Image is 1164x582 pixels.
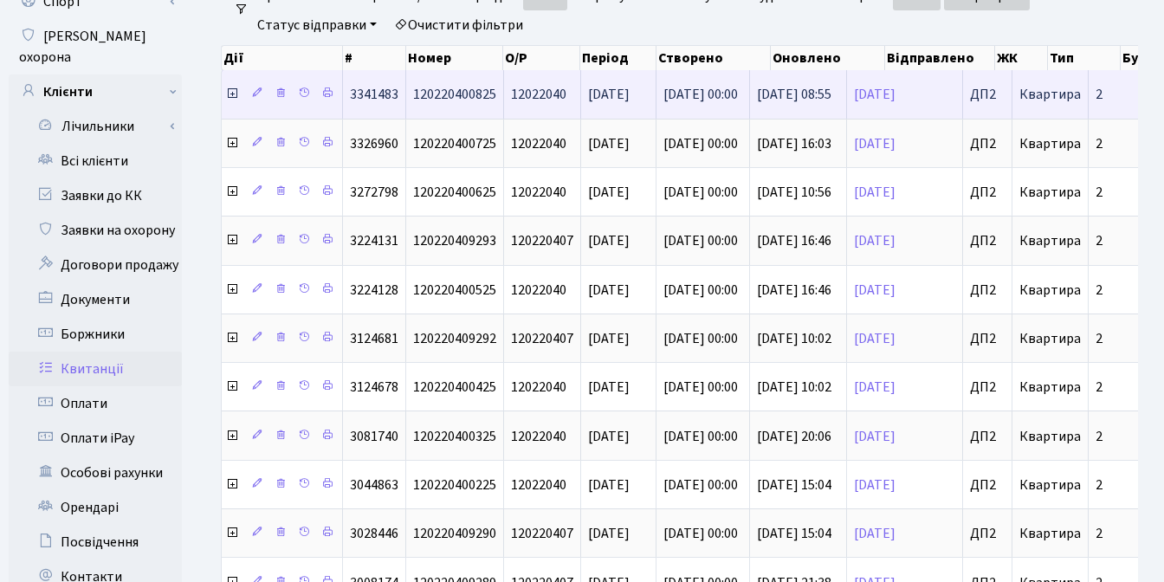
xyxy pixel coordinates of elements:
[995,46,1047,70] th: ЖК
[1019,85,1081,104] span: Квартира
[588,134,630,153] span: [DATE]
[511,475,566,495] span: 12022040
[588,378,630,397] span: [DATE]
[854,231,896,250] a: [DATE]
[970,137,1005,151] span: ДП2
[1096,329,1103,348] span: 2
[1019,475,1081,495] span: Квартира
[663,524,738,543] span: [DATE] 00:00
[343,46,406,70] th: #
[757,475,831,495] span: [DATE] 15:04
[1096,524,1103,543] span: 2
[350,85,398,104] span: 3341483
[1096,475,1103,495] span: 2
[511,281,566,300] span: 12022040
[663,134,738,153] span: [DATE] 00:00
[9,386,182,421] a: Оплати
[413,427,496,446] span: 120220400325
[757,378,831,397] span: [DATE] 10:02
[9,178,182,213] a: Заявки до КК
[413,85,496,104] span: 120220400825
[970,332,1005,346] span: ДП2
[413,134,496,153] span: 120220400725
[757,134,831,153] span: [DATE] 16:03
[885,46,996,70] th: Відправлено
[9,490,182,525] a: Орендарі
[854,85,896,104] a: [DATE]
[663,85,738,104] span: [DATE] 00:00
[350,524,398,543] span: 3028446
[970,478,1005,492] span: ДП2
[350,134,398,153] span: 3326960
[9,317,182,352] a: Боржники
[663,281,738,300] span: [DATE] 00:00
[757,231,831,250] span: [DATE] 16:46
[350,231,398,250] span: 3224131
[854,183,896,202] a: [DATE]
[1019,427,1081,446] span: Квартира
[350,427,398,446] span: 3081740
[350,329,398,348] span: 3124681
[1096,134,1103,153] span: 2
[757,329,831,348] span: [DATE] 10:02
[1019,329,1081,348] span: Квартира
[503,46,580,70] th: О/Р
[854,281,896,300] a: [DATE]
[970,430,1005,443] span: ДП2
[663,475,738,495] span: [DATE] 00:00
[1096,231,1103,250] span: 2
[511,378,566,397] span: 12022040
[9,352,182,386] a: Квитанції
[588,281,630,300] span: [DATE]
[757,183,831,202] span: [DATE] 10:56
[854,524,896,543] a: [DATE]
[511,231,573,250] span: 120220407
[511,524,573,543] span: 120220407
[1019,378,1081,397] span: Квартира
[854,329,896,348] a: [DATE]
[1019,231,1081,250] span: Квартира
[511,183,566,202] span: 12022040
[588,524,630,543] span: [DATE]
[250,10,384,40] a: Статус відправки
[9,19,182,74] a: [PERSON_NAME] охорона
[350,378,398,397] span: 3124678
[970,185,1005,199] span: ДП2
[588,183,630,202] span: [DATE]
[757,85,831,104] span: [DATE] 08:55
[9,456,182,490] a: Особові рахунки
[663,329,738,348] span: [DATE] 00:00
[1019,183,1081,202] span: Квартира
[350,281,398,300] span: 3224128
[656,46,771,70] th: Створено
[387,10,530,40] a: Очистити фільтри
[588,85,630,104] span: [DATE]
[413,183,496,202] span: 120220400625
[663,427,738,446] span: [DATE] 00:00
[757,427,831,446] span: [DATE] 20:06
[413,524,496,543] span: 120220409290
[970,380,1005,394] span: ДП2
[9,248,182,282] a: Договори продажу
[511,134,566,153] span: 12022040
[854,378,896,397] a: [DATE]
[413,378,496,397] span: 120220400425
[970,234,1005,248] span: ДП2
[1019,134,1081,153] span: Квартира
[511,85,566,104] span: 12022040
[20,109,182,144] a: Лічильники
[9,74,182,109] a: Клієнти
[511,427,566,446] span: 12022040
[9,525,182,559] a: Посвідчення
[588,329,630,348] span: [DATE]
[1048,46,1121,70] th: Тип
[580,46,657,70] th: Період
[1019,524,1081,543] span: Квартира
[771,46,885,70] th: Оновлено
[413,231,496,250] span: 120220409293
[757,524,831,543] span: [DATE] 15:04
[663,378,738,397] span: [DATE] 00:00
[1096,378,1103,397] span: 2
[1096,85,1103,104] span: 2
[1096,183,1103,202] span: 2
